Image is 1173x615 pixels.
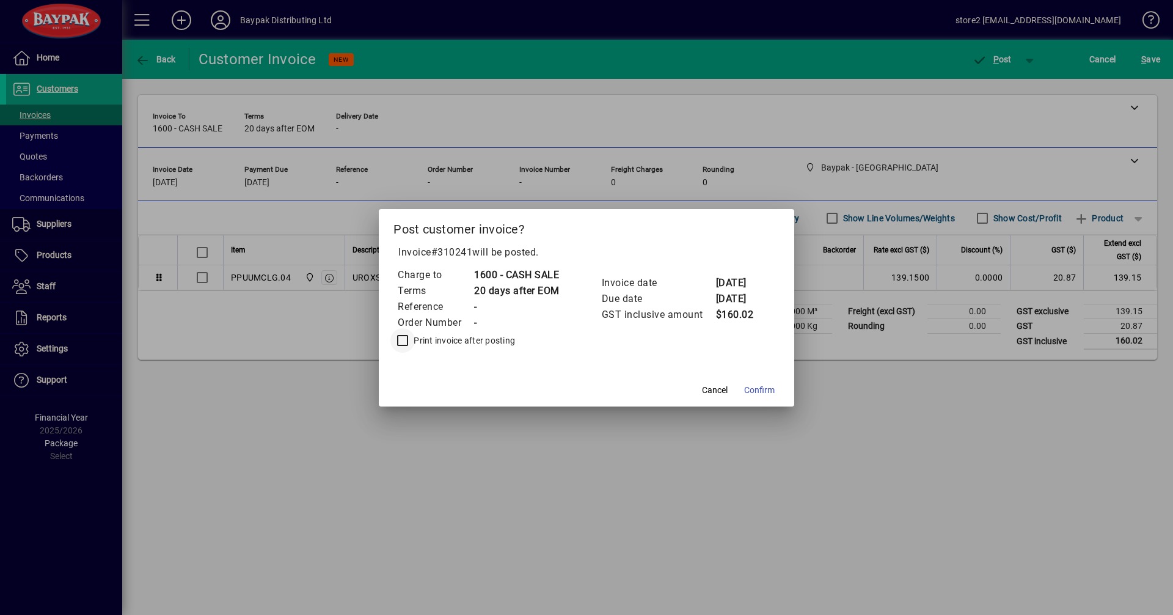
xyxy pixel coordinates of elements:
[601,275,715,291] td: Invoice date
[473,283,560,299] td: 20 days after EOM
[473,299,560,315] td: -
[397,283,473,299] td: Terms
[715,291,764,307] td: [DATE]
[397,267,473,283] td: Charge to
[397,299,473,315] td: Reference
[473,267,560,283] td: 1600 - CASH SALE
[715,275,764,291] td: [DATE]
[702,384,728,397] span: Cancel
[393,245,780,260] p: Invoice will be posted .
[411,334,515,347] label: Print invoice after posting
[744,384,775,397] span: Confirm
[601,307,715,323] td: GST inclusive amount
[431,246,473,258] span: #310241
[715,307,764,323] td: $160.02
[473,315,560,331] td: -
[739,380,780,402] button: Confirm
[397,315,473,331] td: Order Number
[695,380,734,402] button: Cancel
[379,209,794,245] h2: Post customer invoice?
[601,291,715,307] td: Due date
